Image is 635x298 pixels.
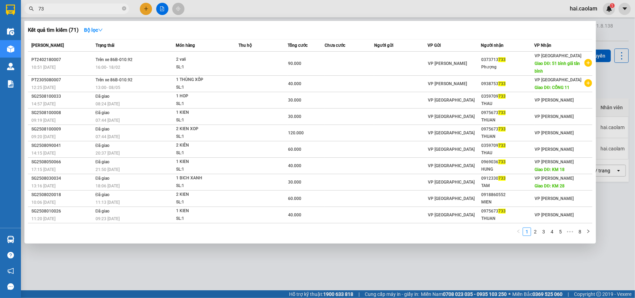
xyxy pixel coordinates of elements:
span: VP [PERSON_NAME] [535,159,574,164]
div: 0975673 [481,208,534,215]
span: Đã giao [96,143,110,148]
span: Tổng cước [288,43,308,48]
span: VP [GEOGRAPHIC_DATA] [428,147,475,152]
a: 1 [523,228,531,236]
span: VP [GEOGRAPHIC_DATA] [428,213,475,217]
span: 18:06 [DATE] [96,184,120,188]
span: 733 [498,209,506,214]
div: 2 KIEN XOP [176,125,228,133]
div: SL: 1 [176,100,228,108]
button: right [584,228,592,236]
span: 40.000 [288,81,301,86]
div: SL: 1 [176,133,228,141]
div: SL: 1 [176,84,228,91]
a: 5 [557,228,564,236]
span: right [586,229,590,233]
span: plus-circle [584,79,592,87]
div: SG2508050066 [31,158,93,166]
span: 13:00 - 08/05 [96,85,120,90]
img: logo-vxr [6,5,15,15]
div: THUAN [481,133,534,140]
li: 2 [531,228,539,236]
span: 40.000 [288,213,301,217]
span: VP Gửi [428,43,441,48]
span: VP [GEOGRAPHIC_DATA] [428,180,475,185]
div: 0359709 [481,142,534,149]
button: left [514,228,523,236]
div: 1 THÙNG XỐP [176,76,228,84]
img: solution-icon [7,80,14,88]
span: 14:15 [DATE] [31,151,55,156]
span: 733 [498,127,506,132]
span: VP [PERSON_NAME] [535,213,574,217]
div: SG2508100009 [31,126,93,133]
span: 13:16 [DATE] [31,184,55,188]
span: Đã giao [96,110,110,115]
span: 08:24 [DATE] [96,102,120,106]
span: Giao DĐ: 51 bình giã tân bình [535,61,580,74]
span: Đã giao [96,209,110,214]
img: warehouse-icon [7,28,14,35]
div: 1 BICH XANH [176,174,228,182]
div: 0918860552 [481,191,534,199]
div: PT2305080007 [31,76,93,84]
span: Trên xe 86B-010.92 [96,77,133,82]
div: SG2508010026 [31,208,93,215]
span: Đã giao [96,176,110,181]
div: SG2508100008 [31,109,93,117]
span: VP [GEOGRAPHIC_DATA] [428,131,475,135]
span: 09:23 [DATE] [96,216,120,221]
a: 3 [540,228,547,236]
span: Món hàng [176,43,195,48]
li: 4 [548,228,556,236]
div: 1 KIEN [176,109,228,117]
div: SL: 1 [176,182,228,190]
span: 10:06 [DATE] [31,200,55,205]
div: 0975673 [481,126,534,133]
li: Previous Page [514,228,523,236]
li: Next Page [584,228,592,236]
span: VP Nhận [535,43,552,48]
span: 11:20 [DATE] [31,216,55,221]
span: Giao DĐ: CỔNG 11 [535,85,570,90]
div: SG2508020018 [31,191,93,199]
span: 11:13 [DATE] [96,200,120,205]
span: 90.000 [288,61,301,66]
span: ••• [565,228,576,236]
span: VP [GEOGRAPHIC_DATA] [428,196,475,201]
div: 1 KIEN [176,207,228,215]
div: SL: 1 [176,166,228,173]
h3: Kết quả tìm kiếm ( 71 ) [28,27,78,34]
span: 733 [498,110,506,115]
div: 0912330 [481,175,534,182]
span: VP [GEOGRAPHIC_DATA] [428,163,475,168]
li: 3 [539,228,548,236]
input: Tìm tên, số ĐT hoặc mã đơn [38,5,121,13]
span: VP [PERSON_NAME] [535,98,574,103]
span: 733 [498,176,506,181]
span: VP [PERSON_NAME] [428,61,467,66]
span: 40.000 [288,163,301,168]
a: 4 [548,228,556,236]
span: Trên xe 86B-010.92 [96,57,133,62]
li: Next 5 Pages [565,228,576,236]
span: 10:51 [DATE] [31,65,55,70]
img: warehouse-icon [7,236,14,243]
span: Đã giao [96,192,110,197]
span: VP [GEOGRAPHIC_DATA] [428,114,475,119]
img: warehouse-icon [7,63,14,70]
span: VP [PERSON_NAME] [535,114,574,119]
span: 20:37 [DATE] [96,151,120,156]
span: Giao DĐ: KM 18 [535,167,565,172]
span: Người gửi [374,43,393,48]
span: 07:44 [DATE] [96,118,120,123]
div: 0975673 [481,109,534,117]
span: 21:50 [DATE] [96,167,120,172]
span: Đã giao [96,94,110,99]
div: Phượng [481,64,534,71]
span: search [29,6,34,11]
div: 1 HOP [176,92,228,100]
div: 0359709 [481,93,534,100]
span: 16:00 - 18/02 [96,65,120,70]
span: plus-circle [584,59,592,67]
